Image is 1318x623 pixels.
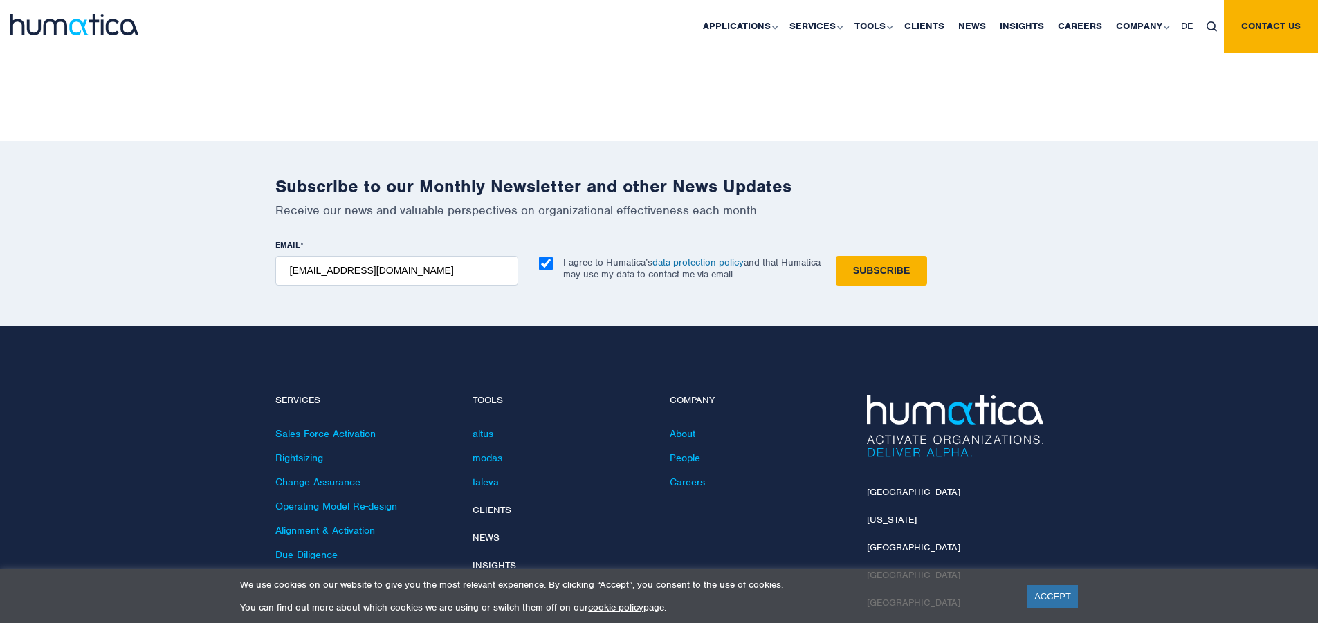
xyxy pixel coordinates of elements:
[10,14,138,35] img: logo
[275,427,376,440] a: Sales Force Activation
[867,486,960,498] a: [GEOGRAPHIC_DATA]
[275,176,1043,197] h2: Subscribe to our Monthly Newsletter and other News Updates
[670,476,705,488] a: Careers
[563,257,821,280] p: I agree to Humatica’s and that Humatica may use my data to contact me via email.
[240,602,1010,613] p: You can find out more about which cookies we are using or switch them off on our page.
[473,504,511,516] a: Clients
[670,427,695,440] a: About
[473,532,500,543] a: News
[473,427,493,440] a: altus
[240,579,1010,591] p: We use cookies on our website to give you the most relevant experience. By clicking “Accept”, you...
[670,452,700,464] a: People
[275,524,375,537] a: Alignment & Activation
[275,452,323,464] a: Rightsizing
[867,395,1043,457] img: Humatica
[473,559,516,571] a: Insights
[275,239,300,250] span: EMAIL
[1027,585,1078,608] a: ACCEPT
[275,476,360,488] a: Change Assurance
[275,500,397,512] a: Operating Model Re-design
[473,452,502,464] a: modas
[588,602,643,613] a: cookie policy
[1207,21,1217,32] img: search_icon
[473,395,649,407] h4: Tools
[275,203,1043,218] p: Receive our news and valuable perspectives on organizational effectiveness each month.
[539,257,553,270] input: I agree to Humatica’sdata protection policyand that Humatica may use my data to contact me via em...
[836,256,927,286] input: Subscribe
[867,541,960,553] a: [GEOGRAPHIC_DATA]
[275,548,338,561] a: Due Diligence
[867,514,917,526] a: [US_STATE]
[275,395,452,407] h4: Services
[473,476,499,488] a: taleva
[670,395,846,407] h4: Company
[1181,20,1193,32] span: DE
[275,256,518,286] input: name@company.com
[652,257,744,268] a: data protection policy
